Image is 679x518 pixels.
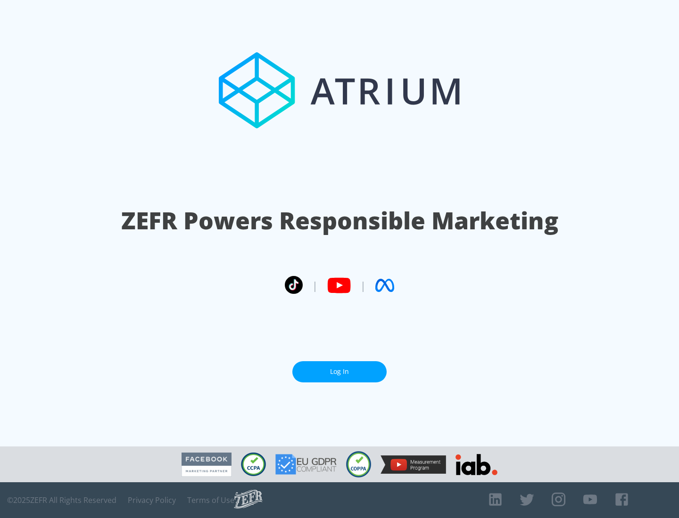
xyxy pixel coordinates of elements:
img: GDPR Compliant [275,454,337,475]
span: | [312,278,318,292]
a: Log In [292,361,387,382]
img: COPPA Compliant [346,451,371,478]
a: Privacy Policy [128,495,176,505]
a: Terms of Use [187,495,234,505]
img: YouTube Measurement Program [381,455,446,474]
h1: ZEFR Powers Responsible Marketing [121,204,558,237]
img: Facebook Marketing Partner [182,453,232,477]
img: IAB [455,454,497,475]
span: © 2025 ZEFR All Rights Reserved [7,495,116,505]
img: CCPA Compliant [241,453,266,476]
span: | [360,278,366,292]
